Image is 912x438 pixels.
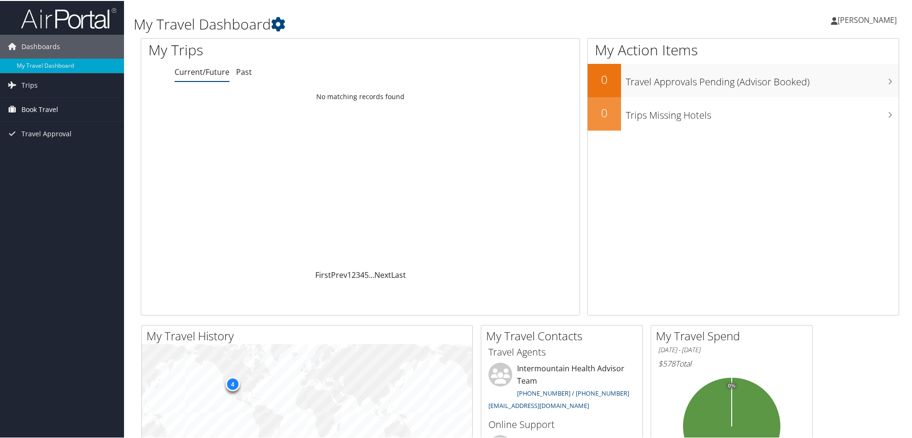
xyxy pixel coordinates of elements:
a: [PHONE_NUMBER] / [PHONE_NUMBER] [517,388,629,397]
li: Intermountain Health Advisor Team [484,362,640,413]
a: 0Travel Approvals Pending (Advisor Booked) [588,63,899,96]
img: airportal-logo.png [21,6,116,29]
span: Book Travel [21,97,58,121]
h2: 0 [588,71,621,87]
a: Prev [331,269,347,279]
a: [EMAIL_ADDRESS][DOMAIN_NAME] [488,400,589,409]
a: Past [236,66,252,76]
h2: My Travel Spend [656,327,812,343]
a: 1 [347,269,352,279]
span: Trips [21,72,38,96]
h3: Trips Missing Hotels [626,103,899,121]
h6: [DATE] - [DATE] [658,345,805,354]
span: $578 [658,357,675,368]
a: 2 [352,269,356,279]
h1: My Travel Dashboard [134,13,649,33]
h6: Total [658,357,805,368]
a: Last [391,269,406,279]
span: Travel Approval [21,121,72,145]
a: [PERSON_NAME] [831,5,906,33]
h3: Travel Agents [488,345,635,358]
h2: My Travel Contacts [486,327,643,343]
a: 4 [360,269,364,279]
span: [PERSON_NAME] [838,14,897,24]
a: 3 [356,269,360,279]
a: 0Trips Missing Hotels [588,96,899,130]
h1: My Action Items [588,39,899,59]
td: No matching records found [141,87,580,104]
h2: My Travel History [146,327,472,343]
span: Dashboards [21,34,60,58]
h3: Online Support [488,417,635,430]
a: 5 [364,269,369,279]
a: Next [374,269,391,279]
h1: My Trips [148,39,390,59]
tspan: 0% [728,382,736,388]
span: … [369,269,374,279]
a: Current/Future [175,66,229,76]
a: First [315,269,331,279]
div: 4 [225,376,239,390]
h2: 0 [588,104,621,120]
h3: Travel Approvals Pending (Advisor Booked) [626,70,899,88]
